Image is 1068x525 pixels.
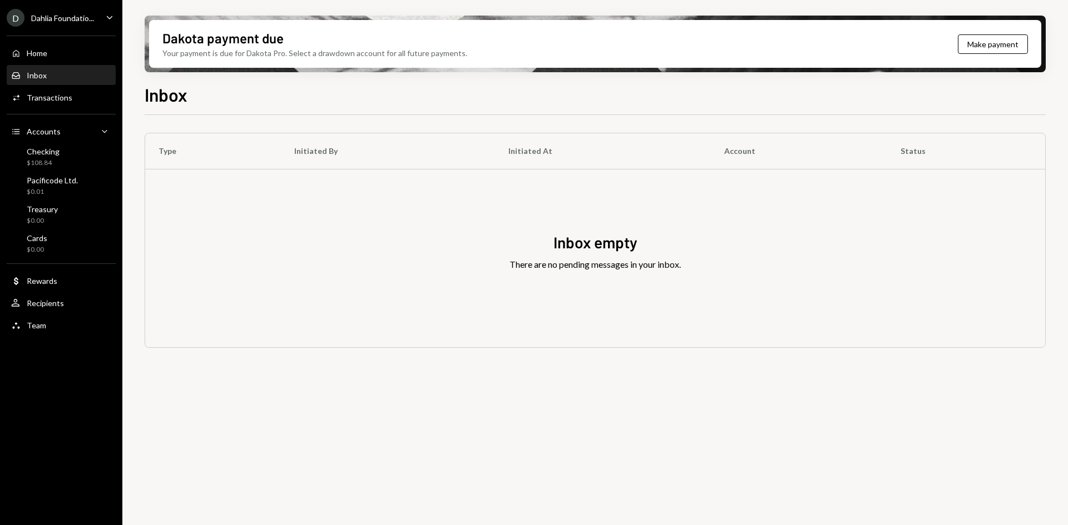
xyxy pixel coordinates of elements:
div: $0.00 [27,245,47,254]
div: Your payment is due for Dakota Pro. Select a drawdown account for all future payments. [162,47,467,59]
th: Initiated At [495,133,711,169]
th: Initiated By [281,133,495,169]
a: Rewards [7,271,116,291]
div: Pacificode Ltd. [27,176,78,185]
div: Checking [27,147,60,156]
a: Treasury$0.00 [7,201,116,228]
div: Dakota payment due [162,29,284,47]
th: Type [145,133,281,169]
div: Recipients [27,298,64,308]
a: Transactions [7,87,116,107]
div: $108.84 [27,158,60,168]
h1: Inbox [145,83,187,106]
th: Status [887,133,1045,169]
div: Treasury [27,204,58,214]
a: Accounts [7,121,116,141]
th: Account [711,133,887,169]
div: $0.00 [27,216,58,226]
div: Inbox [27,71,47,80]
div: Home [27,48,47,58]
a: Cards$0.00 [7,230,116,257]
a: Pacificode Ltd.$0.01 [7,172,116,199]
div: D [7,9,24,27]
div: Transactions [27,93,72,102]
a: Inbox [7,65,116,85]
a: Team [7,315,116,335]
div: Inbox empty [553,232,637,253]
div: Rewards [27,276,57,286]
div: Dahlia Foundatio... [31,13,94,23]
div: Team [27,321,46,330]
div: Accounts [27,127,61,136]
div: There are no pending messages in your inbox. [510,258,681,271]
div: $0.01 [27,187,78,197]
a: Home [7,43,116,63]
a: Checking$108.84 [7,143,116,170]
button: Make payment [958,34,1028,54]
a: Recipients [7,293,116,313]
div: Cards [27,233,47,243]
